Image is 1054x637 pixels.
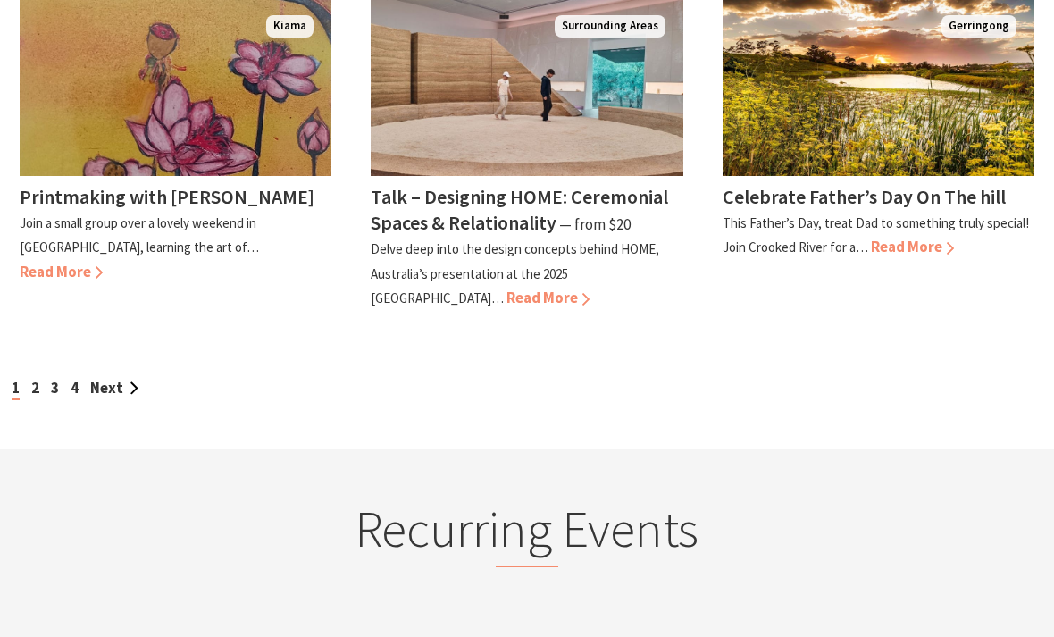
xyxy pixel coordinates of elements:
[723,214,1029,256] p: This Father’s Day, treat Dad to something truly special! Join Crooked River for a…
[71,378,79,398] a: 4
[20,262,103,281] span: Read More
[12,378,20,400] span: 1
[555,15,665,38] span: Surrounding Areas
[266,15,314,38] span: Kiama
[31,378,39,398] a: 2
[941,15,1016,38] span: Gerringong
[183,499,872,567] h2: Recurring Events
[871,237,954,256] span: Read More
[559,214,631,234] span: ⁠— from $20
[371,184,668,235] h4: Talk – Designing HOME: Ceremonial Spaces & Relationality
[371,240,659,306] p: Delve deep into the design concepts behind HOME, Australia’s presentation at the 2025 [GEOGRAPHIC...
[20,184,314,209] h4: Printmaking with [PERSON_NAME]
[51,378,59,398] a: 3
[90,378,138,398] a: Next
[20,214,259,256] p: Join a small group over a lovely weekend in [GEOGRAPHIC_DATA], learning the art of…
[506,288,590,307] span: Read More
[723,184,1006,209] h4: Celebrate Father’s Day On The hill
